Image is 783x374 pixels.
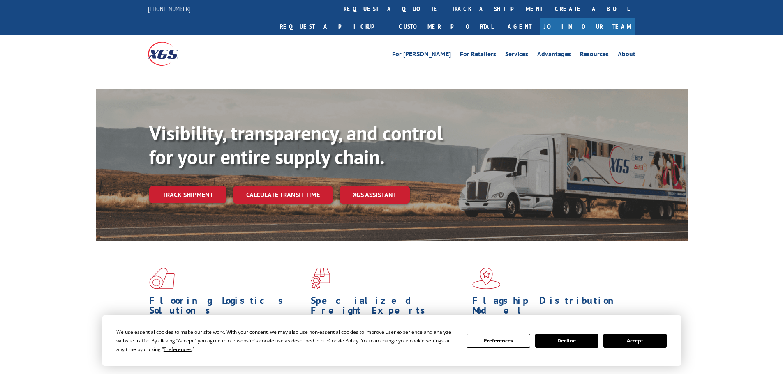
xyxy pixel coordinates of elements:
[618,51,635,60] a: About
[340,186,410,204] a: XGS ASSISTANT
[149,186,226,203] a: Track shipment
[537,51,571,60] a: Advantages
[102,315,681,366] div: Cookie Consent Prompt
[540,18,635,35] a: Join Our Team
[392,51,451,60] a: For [PERSON_NAME]
[535,334,598,348] button: Decline
[164,346,192,353] span: Preferences
[393,18,499,35] a: Customer Portal
[149,296,305,319] h1: Flooring Logistics Solutions
[499,18,540,35] a: Agent
[233,186,333,204] a: Calculate transit time
[116,328,457,353] div: We use essential cookies to make our site work. With your consent, we may also use non-essential ...
[274,18,393,35] a: Request a pickup
[311,268,330,289] img: xgs-icon-focused-on-flooring-red
[149,268,175,289] img: xgs-icon-total-supply-chain-intelligence-red
[328,337,358,344] span: Cookie Policy
[148,5,191,13] a: [PHONE_NUMBER]
[149,120,443,170] b: Visibility, transparency, and control for your entire supply chain.
[472,268,501,289] img: xgs-icon-flagship-distribution-model-red
[603,334,667,348] button: Accept
[467,334,530,348] button: Preferences
[580,51,609,60] a: Resources
[311,296,466,319] h1: Specialized Freight Experts
[460,51,496,60] a: For Retailers
[505,51,528,60] a: Services
[472,296,628,319] h1: Flagship Distribution Model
